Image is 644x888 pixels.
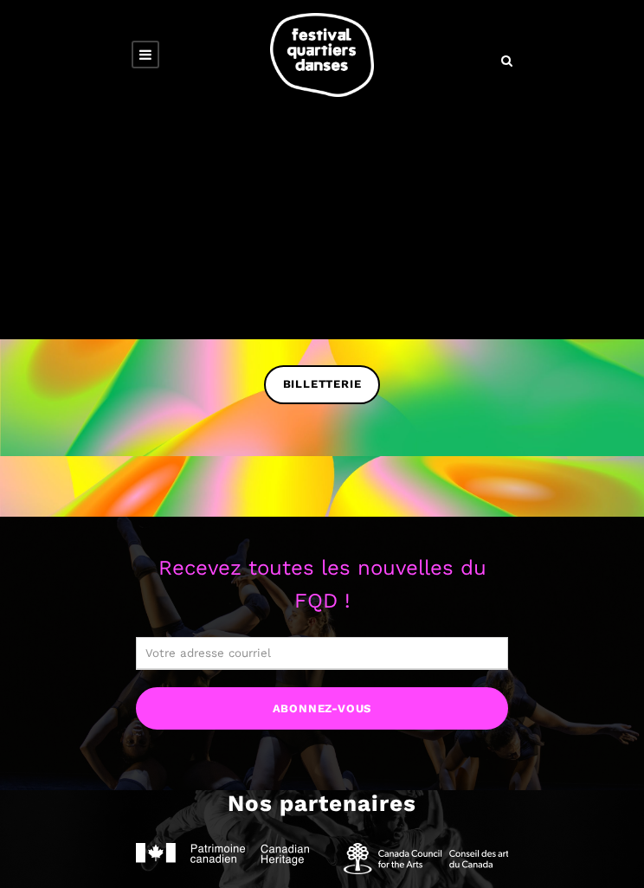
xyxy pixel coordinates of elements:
[228,790,416,833] h3: Nos partenaires
[270,13,374,97] img: logo-fqd-med
[136,687,508,730] input: Abonnez-vous
[264,365,381,404] a: BILLETTERIE
[283,376,362,394] span: BILLETTERIE
[136,637,508,670] input: Votre adresse courriel
[136,551,508,618] p: Recevez toutes les nouvelles du FQD !
[344,843,512,874] img: Conseil des arts Canada
[136,843,309,865] img: Patrimoine Canadien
